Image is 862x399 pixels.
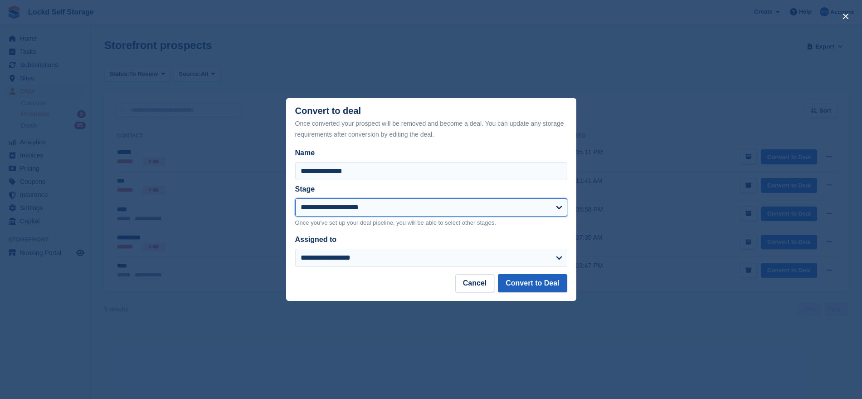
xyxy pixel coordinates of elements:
div: Convert to deal [295,106,567,140]
label: Assigned to [295,236,337,243]
button: Cancel [455,274,494,292]
label: Stage [295,185,315,193]
label: Name [295,148,567,158]
div: Once converted your prospect will be removed and become a deal. You can update any storage requir... [295,118,567,140]
button: Convert to Deal [498,274,567,292]
p: Once you've set up your deal pipeline, you will be able to select other stages. [295,218,567,227]
button: close [838,9,853,24]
